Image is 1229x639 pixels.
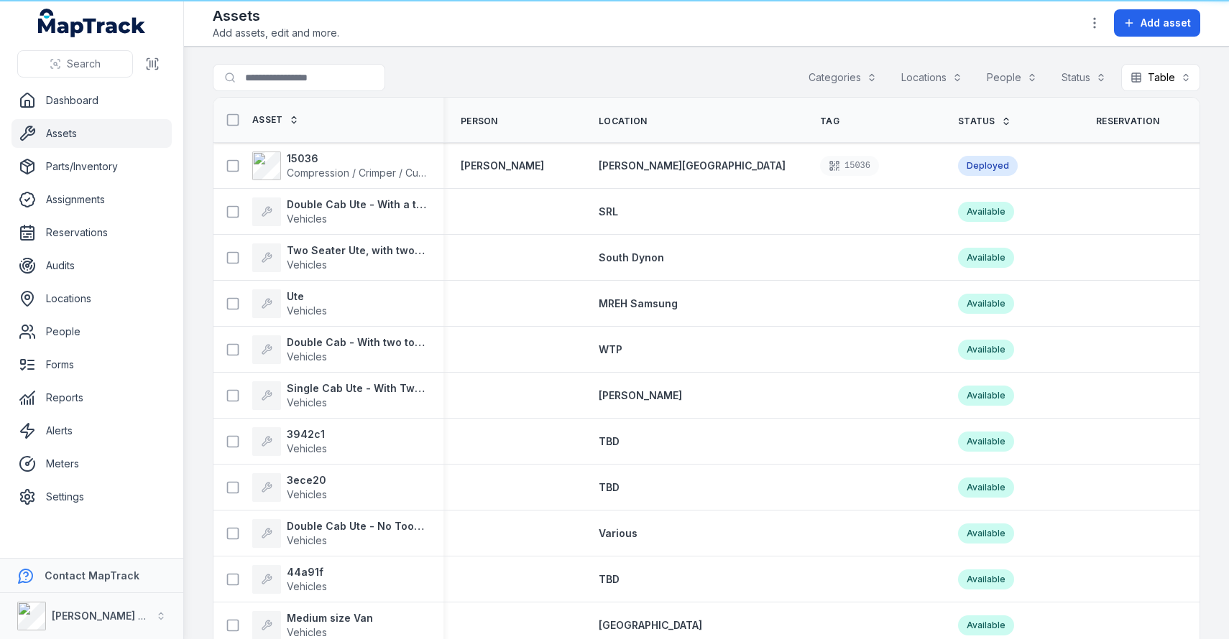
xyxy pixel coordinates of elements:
span: Compression / Crimper / Cutter / [PERSON_NAME] [287,167,524,179]
div: Available [958,248,1014,268]
span: Various [599,527,637,539]
span: Vehicles [287,304,327,317]
div: Available [958,386,1014,406]
strong: 3942c1 [287,427,327,442]
span: TBD [599,435,620,447]
a: Various [599,526,637,541]
span: Vehicles [287,258,327,271]
a: [GEOGRAPHIC_DATA] [599,618,702,633]
a: Meters [11,449,172,478]
strong: Ute [287,289,327,304]
span: SRL [599,205,618,218]
div: Available [958,523,1014,544]
a: Assets [11,119,172,148]
a: [PERSON_NAME] [599,388,682,403]
span: Tag [820,116,839,127]
a: Alerts [11,416,172,445]
strong: Single Cab Ute - With Two toolboxes each side [287,381,426,396]
a: People [11,317,172,346]
a: TBD [599,480,620,495]
a: Audits [11,251,172,280]
a: Single Cab Ute - With Two toolboxes each sideVehicles [252,381,426,410]
a: Status [958,116,1011,127]
strong: Double Cab Ute - No Toolbox [287,519,426,533]
span: TBD [599,573,620,585]
a: Assignments [11,185,172,214]
span: Reservation [1096,116,1159,127]
span: Search [67,57,101,71]
a: 3ece20Vehicles [252,473,327,502]
a: 44a91fVehicles [252,565,327,594]
button: Table [1121,64,1200,91]
span: Vehicles [287,213,327,225]
a: 15036Compression / Crimper / Cutter / [PERSON_NAME] [252,151,426,180]
button: Status [1052,64,1115,91]
a: SRL [599,205,618,219]
strong: Double Cab - With two toolboxes on the back [287,335,426,350]
a: Forms [11,350,172,379]
strong: 44a91f [287,565,327,579]
div: 15036 [820,156,879,176]
span: South Dynon [599,251,664,263]
a: TBD [599,572,620,587]
a: MapTrack [38,9,146,37]
span: [PERSON_NAME][GEOGRAPHIC_DATA] [599,159,786,172]
a: WTP [599,342,622,357]
button: Add asset [1114,9,1200,37]
div: Deployed [958,156,1018,176]
span: Vehicles [287,488,327,500]
a: Parts/Inventory [11,152,172,181]
strong: Medium size Van [287,611,373,625]
a: Settings [11,482,172,511]
a: Asset [252,114,299,126]
span: [PERSON_NAME] [599,389,682,401]
span: MREH Samsung [599,297,678,309]
a: UteVehicles [252,289,327,318]
span: [GEOGRAPHIC_DATA] [599,619,702,631]
span: Vehicles [287,350,327,363]
div: Available [958,340,1014,360]
a: 3942c1Vehicles [252,427,327,456]
span: Location [599,116,647,127]
a: MREH Samsung [599,297,678,311]
strong: 15036 [287,151,426,166]
a: Two Seater Ute, with two tool boxes on the back.Vehicles [252,243,426,272]
span: WTP [599,343,622,355]
a: Dashboard [11,86,172,115]
span: Vehicles [287,580,327,592]
a: Double Cab - With two toolboxes on the backVehicles [252,335,426,364]
span: Vehicles [287,626,327,638]
button: Search [17,50,133,78]
div: Available [958,615,1014,635]
a: South Dynon [599,251,664,265]
span: Asset [252,114,283,126]
strong: Two Seater Ute, with two tool boxes on the back. [287,243,426,258]
span: Add assets, edit and more. [213,26,339,40]
div: Available [958,477,1014,498]
div: Available [958,294,1014,314]
span: Status [958,116,995,127]
div: Available [958,202,1014,222]
span: TBD [599,481,620,493]
a: Double Cab Ute - No ToolboxVehicles [252,519,426,548]
span: Add asset [1141,16,1191,30]
a: [PERSON_NAME][GEOGRAPHIC_DATA] [599,159,786,173]
strong: Contact MapTrack [45,569,139,582]
span: Person [461,116,498,127]
a: Reports [11,383,172,412]
a: TBD [599,434,620,449]
a: Double Cab Ute - With a toolbox on the backVehicles [252,197,426,226]
strong: [PERSON_NAME] Electrical [52,610,186,622]
a: [PERSON_NAME] [461,159,544,173]
span: Vehicles [287,396,327,409]
span: Vehicles [287,442,327,454]
strong: Double Cab Ute - With a toolbox on the back [287,197,426,212]
span: Vehicles [287,534,327,546]
button: People [977,64,1046,91]
div: Available [958,569,1014,589]
a: Locations [11,284,172,313]
a: Reservations [11,218,172,247]
div: Available [958,432,1014,452]
strong: 3ece20 [287,473,327,488]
